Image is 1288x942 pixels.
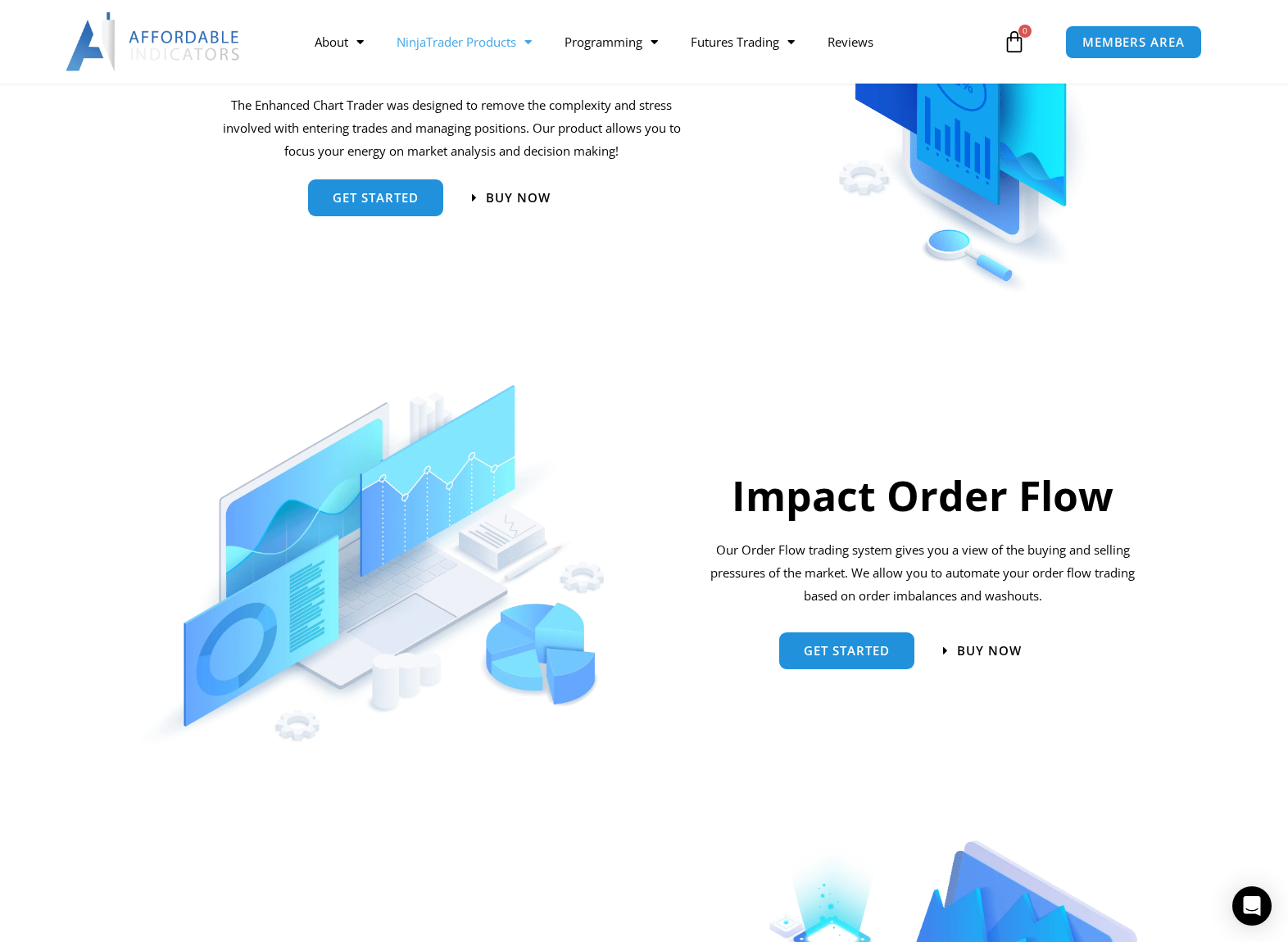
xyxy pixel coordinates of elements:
a: Futures Trading [674,23,811,61]
span: Get started [804,645,890,657]
span: MEMBERS AREA [1082,36,1185,48]
div: Open Intercom Messenger [1232,886,1272,926]
a: 0 [978,18,1050,66]
a: NinjaTrader Products [380,23,548,61]
img: LogoAI | Affordable Indicators – NinjaTrader [66,12,242,71]
a: get started [308,179,443,216]
a: Get started [779,632,914,669]
a: Reviews [811,23,890,61]
a: BUY NOW [943,645,1022,657]
span: Buy now [486,192,551,204]
a: Buy now [472,192,551,204]
a: Programming [548,23,674,61]
img: OrderFlow | Affordable Indicators – NinjaTrader [140,385,604,745]
span: 0 [1018,25,1032,38]
p: The Enhanced Chart Trader was designed to remove the complexity and stress involved with entering... [220,94,684,163]
a: About [298,23,380,61]
a: MEMBERS AREA [1065,25,1202,59]
span: get started [333,192,419,204]
nav: Menu [298,23,999,61]
h2: Impact Order Flow [702,469,1143,523]
div: Our Order Flow trading system gives you a view of the buying and selling pressures of the market.... [702,539,1143,608]
span: BUY NOW [957,645,1022,657]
